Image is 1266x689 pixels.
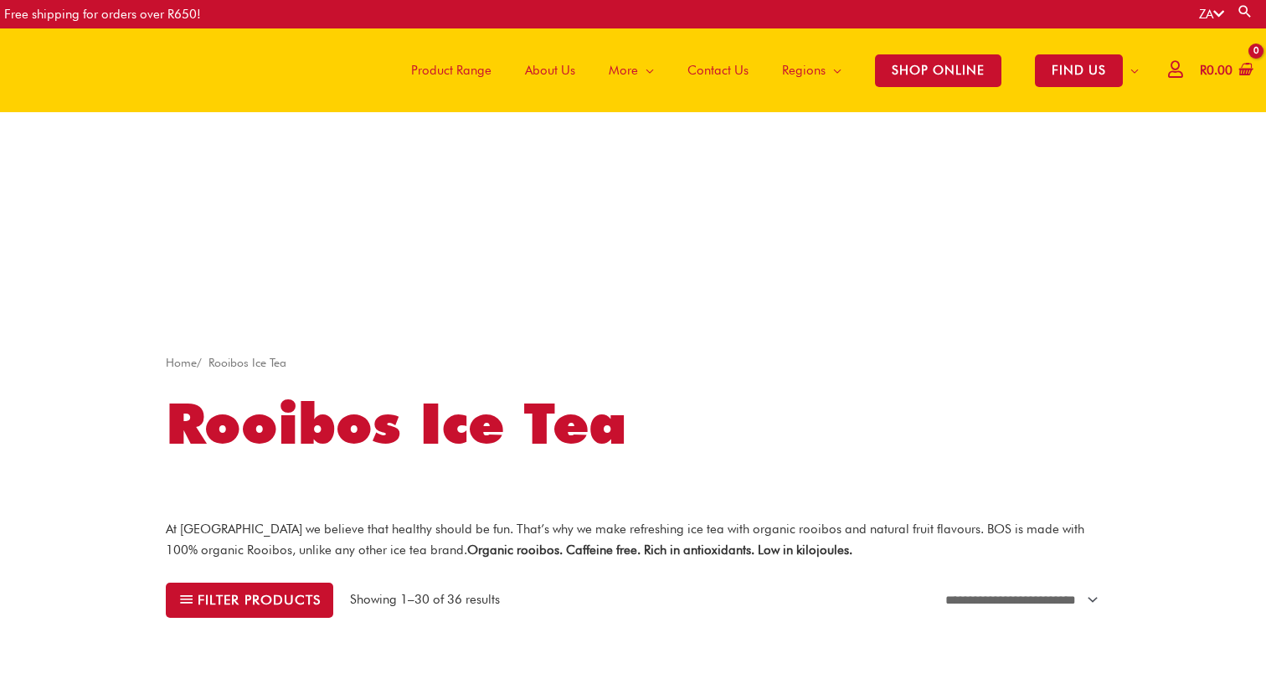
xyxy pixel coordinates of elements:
select: Shop order [935,584,1101,616]
h1: Rooibos Ice Tea [166,384,1101,463]
img: screenshot [166,146,1101,336]
a: Product Range [394,28,508,112]
span: SHOP ONLINE [875,54,1001,87]
span: About Us [525,45,575,95]
span: Contact Us [687,45,749,95]
span: R [1200,63,1207,78]
a: View Shopping Cart, empty [1197,52,1253,90]
span: FIND US [1035,54,1123,87]
a: Regions [765,28,858,112]
a: More [592,28,671,112]
p: At [GEOGRAPHIC_DATA] we believe that healthy should be fun. That’s why we make refreshing ice tea... [166,519,1101,561]
a: SHOP ONLINE [858,28,1018,112]
span: Filter products [198,594,321,606]
strong: Organic rooibos. Caffeine free. Rich in antioxidants. Low in kilojoules. [467,542,852,558]
a: Search button [1237,3,1253,19]
span: More [609,45,638,95]
button: Filter products [166,583,334,618]
bdi: 0.00 [1200,63,1233,78]
a: Contact Us [671,28,765,112]
a: Home [166,356,197,369]
span: Regions [782,45,826,95]
span: Product Range [411,45,491,95]
a: ZA [1199,7,1224,22]
p: Showing 1–30 of 36 results [350,590,500,609]
a: About Us [508,28,592,112]
nav: Breadcrumb [166,352,1101,373]
nav: Site Navigation [382,28,1155,112]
